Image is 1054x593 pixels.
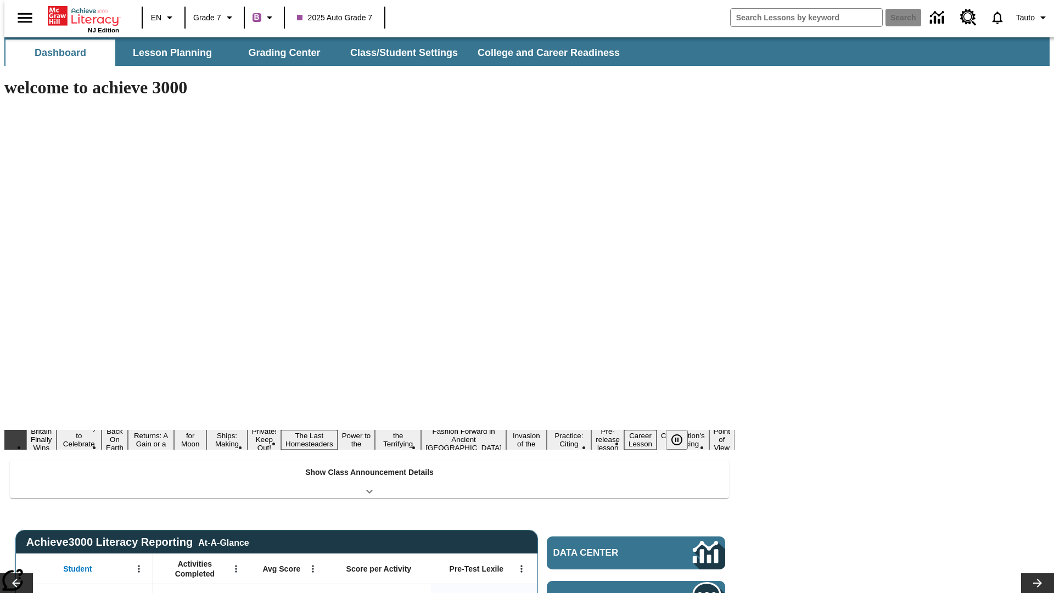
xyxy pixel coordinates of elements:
button: Slide 11 Fashion Forward in Ancient Rome [421,426,506,454]
button: Profile/Settings [1012,8,1054,27]
button: Class/Student Settings [341,40,467,66]
span: Tauto [1016,12,1035,24]
a: Home [48,5,119,27]
button: Slide 6 Cruise Ships: Making Waves [206,422,248,458]
p: Show Class Announcement Details [305,467,434,478]
span: NJ Edition [88,27,119,33]
button: Slide 7 Private! Keep Out! [248,426,281,454]
button: Slide 1 Britain Finally Wins [26,426,57,454]
button: Slide 13 Mixed Practice: Citing Evidence [547,422,592,458]
span: 2025 Auto Grade 7 [297,12,373,24]
button: Dashboard [5,40,115,66]
button: Slide 2 Get Ready to Celebrate Juneteenth! [57,422,102,458]
button: Slide 12 The Invasion of the Free CD [506,422,547,458]
button: Slide 14 Pre-release lesson [591,426,624,454]
button: Grade: Grade 7, Select a grade [189,8,240,27]
button: Slide 8 The Last Homesteaders [281,430,338,450]
button: College and Career Readiness [469,40,629,66]
div: Show Class Announcement Details [10,460,729,498]
a: Notifications [983,3,1012,32]
button: Grading Center [229,40,339,66]
a: Resource Center, Will open in new tab [954,3,983,32]
button: Open side menu [9,2,41,34]
button: Open Menu [131,561,147,577]
button: Lesson Planning [117,40,227,66]
div: SubNavbar [4,40,630,66]
button: Pause [666,430,688,450]
span: Data Center [553,547,656,558]
span: Activities Completed [159,559,231,579]
div: Home [48,4,119,33]
span: Student [63,564,92,574]
div: SubNavbar [4,37,1050,66]
span: Achieve3000 Literacy Reporting [26,536,249,549]
button: Lesson carousel, Next [1021,573,1054,593]
button: Language: EN, Select a language [146,8,181,27]
button: Open Menu [513,561,530,577]
span: Grade 7 [193,12,221,24]
span: B [254,10,260,24]
span: Pre-Test Lexile [450,564,504,574]
button: Slide 5 Time for Moon Rules? [174,422,206,458]
button: Slide 10 Attack of the Terrifying Tomatoes [375,422,421,458]
a: Data Center [547,536,725,569]
button: Open Menu [228,561,244,577]
button: Slide 15 Career Lesson [624,430,657,450]
input: search field [731,9,882,26]
span: Avg Score [262,564,300,574]
div: At-A-Glance [198,536,249,548]
button: Slide 4 Free Returns: A Gain or a Drain? [128,422,174,458]
button: Boost Class color is purple. Change class color [248,8,281,27]
div: Pause [666,430,699,450]
button: Slide 3 Back On Earth [102,426,128,454]
button: Slide 17 Point of View [709,426,735,454]
span: EN [151,12,161,24]
button: Open Menu [305,561,321,577]
h1: welcome to achieve 3000 [4,77,735,98]
span: Score per Activity [346,564,412,574]
button: Slide 9 Solar Power to the People [338,422,375,458]
button: Slide 16 The Constitution's Balancing Act [657,422,709,458]
a: Data Center [923,3,954,33]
